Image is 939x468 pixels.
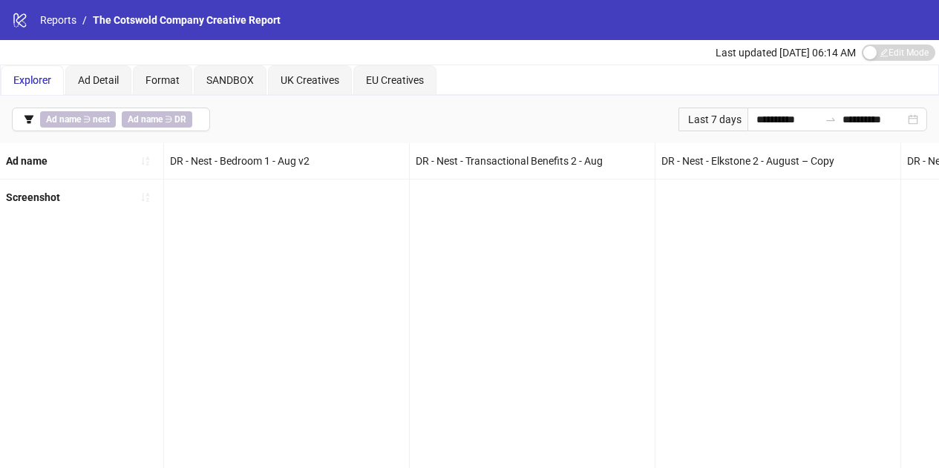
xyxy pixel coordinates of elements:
b: Ad name [128,114,163,125]
b: Screenshot [6,191,60,203]
span: sort-ascending [140,192,151,202]
span: sort-ascending [140,156,151,166]
span: EU Creatives [366,74,424,86]
li: / [82,12,87,28]
span: Last updated [DATE] 06:14 AM [716,47,856,59]
div: DR - Nest - Transactional Benefits 2 - Aug [410,143,655,179]
span: Format [145,74,180,86]
b: nest [93,114,110,125]
span: ∋ [40,111,116,128]
button: Ad name ∋ nestAd name ∋ DR [12,108,210,131]
b: Ad name [46,114,81,125]
span: SANDBOX [206,74,254,86]
span: swap-right [825,113,837,125]
b: Ad name [6,155,48,167]
div: Last 7 days [678,108,747,131]
span: UK Creatives [281,74,339,86]
span: to [825,113,837,125]
span: ∋ [122,111,192,128]
span: filter [24,114,34,125]
span: The Cotswold Company Creative Report [93,14,281,26]
div: DR - Nest - Elkstone 2 - August – Copy [655,143,900,179]
a: Reports [37,12,79,28]
span: Ad Detail [78,74,119,86]
span: Explorer [13,74,51,86]
div: DR - Nest - Bedroom 1 - Aug v2 [164,143,409,179]
b: DR [174,114,186,125]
